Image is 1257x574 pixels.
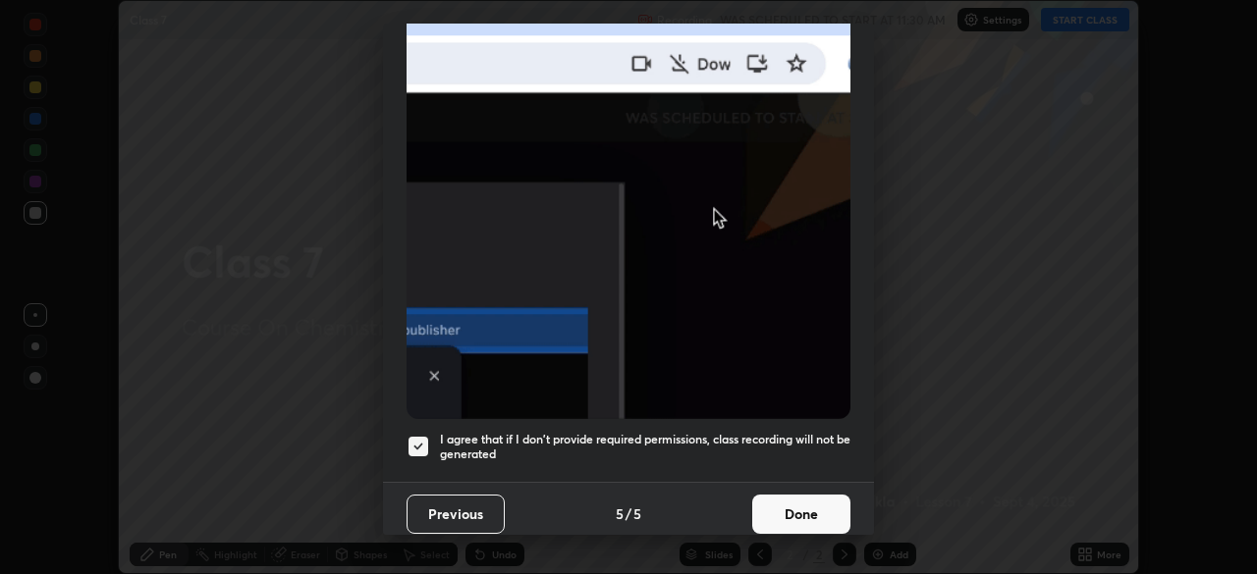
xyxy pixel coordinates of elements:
[407,495,505,534] button: Previous
[440,432,850,462] h5: I agree that if I don't provide required permissions, class recording will not be generated
[752,495,850,534] button: Done
[633,503,641,524] h4: 5
[616,503,624,524] h4: 5
[626,503,631,524] h4: /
